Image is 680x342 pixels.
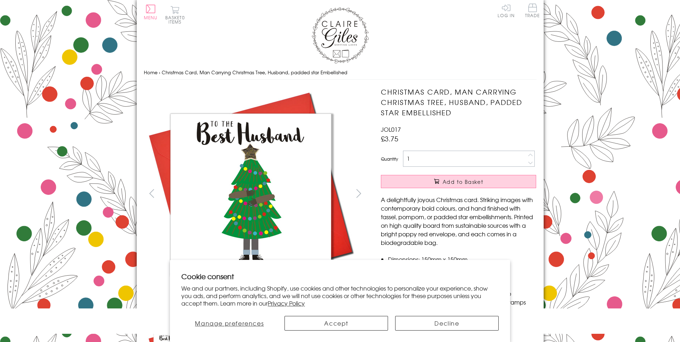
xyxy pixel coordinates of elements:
button: Add to Basket [381,175,536,188]
img: Christmas Card, Man Carrying Christmas Tree, Husband, padded star Embellished [143,87,358,301]
span: › [159,69,160,76]
li: Dimensions: 150mm x 150mm [388,255,536,263]
button: Decline [395,316,499,331]
nav: breadcrumbs [144,65,537,80]
label: Quantity [381,156,398,162]
span: JOL017 [381,125,401,134]
span: Manage preferences [195,319,264,327]
img: Claire Giles Greetings Cards [312,7,369,64]
a: Trade [525,4,540,19]
span: Trade [525,4,540,17]
span: Christmas Card, Man Carrying Christmas Tree, Husband, padded star Embellished [162,69,347,76]
button: Basket0 items [165,6,185,24]
button: next [351,185,367,201]
button: Manage preferences [181,316,277,331]
a: Log In [498,4,515,17]
a: Home [144,69,157,76]
span: Menu [144,14,158,21]
p: A delightfully joyous Christmas card. Striking images with contemporary bold colours, and hand fi... [381,195,536,247]
h2: Cookie consent [181,271,499,281]
p: We and our partners, including Shopify, use cookies and other technologies to personalize your ex... [181,285,499,307]
a: Privacy Policy [268,299,305,307]
span: £3.75 [381,134,398,144]
button: Menu [144,5,158,20]
img: Christmas Card, Man Carrying Christmas Tree, Husband, padded star Embellished [367,87,581,301]
span: Add to Basket [443,178,483,185]
button: Accept [284,316,388,331]
span: 0 items [168,14,185,25]
h1: Christmas Card, Man Carrying Christmas Tree, Husband, padded star Embellished [381,87,536,117]
button: prev [144,185,160,201]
